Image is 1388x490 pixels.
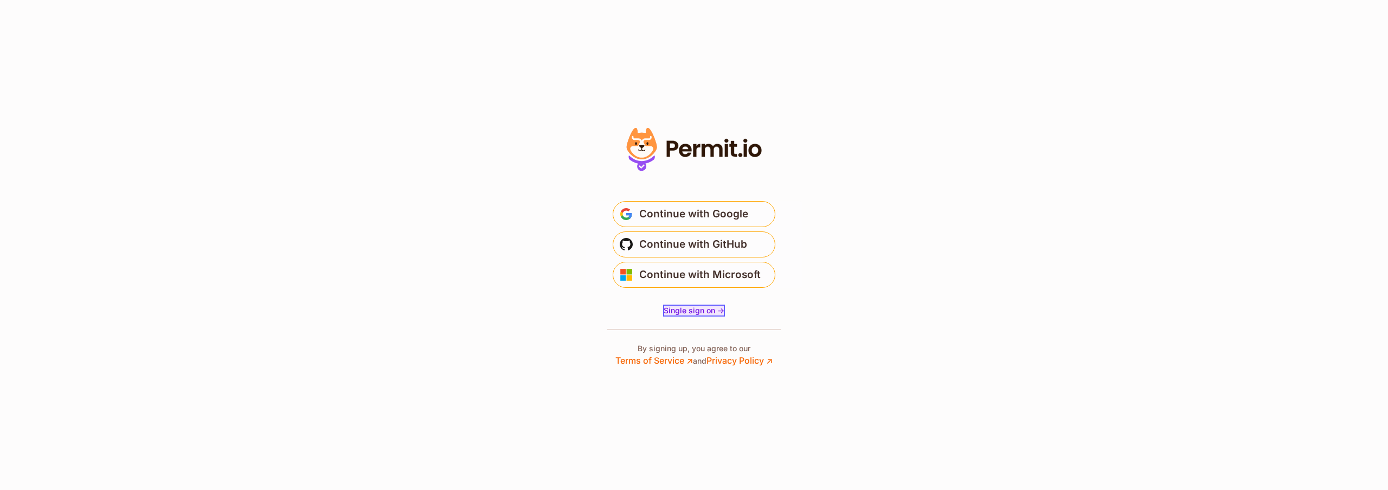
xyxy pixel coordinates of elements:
span: Continue with GitHub [639,236,747,253]
a: Single sign on -> [664,305,724,316]
span: Continue with Microsoft [639,266,761,283]
button: Continue with Google [613,201,775,227]
button: Continue with Microsoft [613,262,775,288]
a: Privacy Policy ↗ [706,355,773,366]
p: By signing up, you agree to our and [615,343,773,367]
a: Terms of Service ↗ [615,355,693,366]
span: Continue with Google [639,205,748,223]
span: Single sign on -> [664,306,724,315]
button: Continue with GitHub [613,231,775,257]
